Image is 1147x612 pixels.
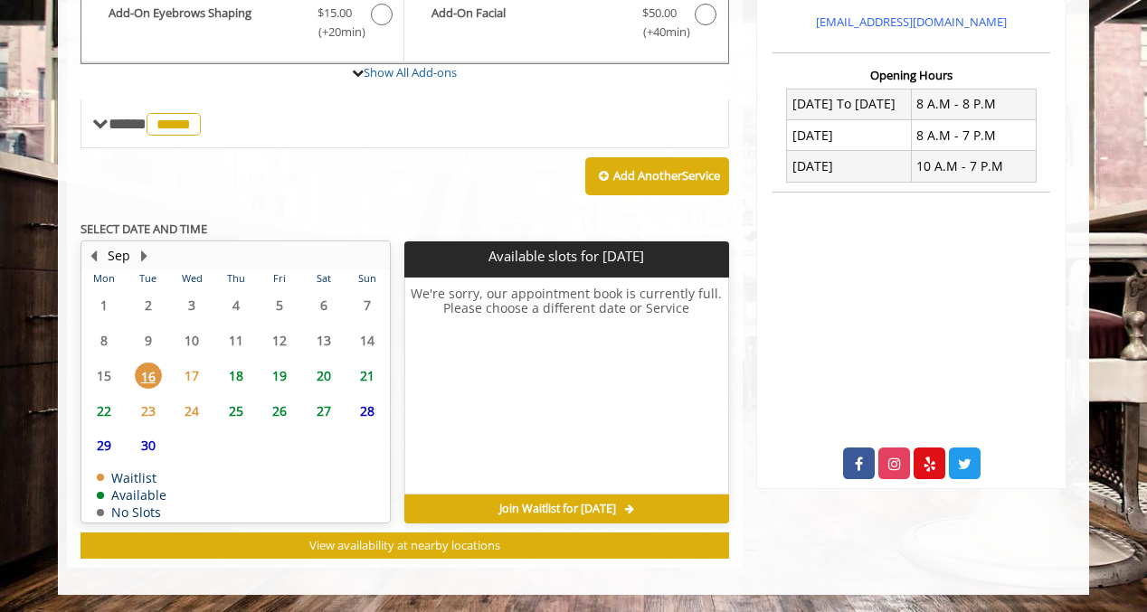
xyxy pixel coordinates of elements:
[911,120,1036,151] td: 8 A.M - 7 P.M
[911,89,1036,119] td: 8 A.M - 8 P.M
[213,358,257,393] td: Select day18
[266,362,293,389] span: 19
[499,502,616,516] span: Join Waitlist for [DATE]
[170,269,213,287] th: Wed
[126,358,169,393] td: Select day16
[354,398,381,424] span: 28
[90,432,118,458] span: 29
[816,14,1007,30] a: [EMAIL_ADDRESS][DOMAIN_NAME]
[318,4,352,23] span: $15.00
[178,398,205,424] span: 24
[82,269,126,287] th: Mon
[223,398,250,424] span: 25
[109,4,299,42] b: Add-On Eyebrows Shaping
[346,358,390,393] td: Select day21
[787,120,912,151] td: [DATE]
[911,151,1036,182] td: 10 A.M - 7 P.M
[632,23,686,42] span: (+40min )
[310,398,337,424] span: 27
[82,428,126,464] td: Select day29
[90,398,118,424] span: 22
[126,269,169,287] th: Tue
[81,221,207,237] b: SELECT DATE AND TIME
[126,428,169,464] td: Select day30
[213,393,257,428] td: Select day25
[135,398,162,424] span: 23
[585,157,729,195] button: Add AnotherService
[170,358,213,393] td: Select day17
[97,488,166,502] td: Available
[773,69,1050,81] h3: Opening Hours
[354,362,381,389] span: 21
[346,393,390,428] td: Select day28
[613,167,720,184] b: Add Another Service
[301,269,345,287] th: Sat
[135,362,162,389] span: 16
[431,4,623,42] b: Add-On Facial
[309,537,500,553] span: View availability at nearby locations
[258,358,301,393] td: Select day19
[787,151,912,182] td: [DATE]
[170,393,213,428] td: Select day24
[412,249,721,264] p: Available slots for [DATE]
[213,269,257,287] th: Thu
[310,362,337,389] span: 20
[266,398,293,424] span: 26
[178,362,205,389] span: 17
[126,393,169,428] td: Select day23
[364,64,457,80] a: Show All Add-ons
[82,393,126,428] td: Select day22
[97,505,166,519] td: No Slots
[108,246,130,266] button: Sep
[413,4,718,46] label: Add-On Facial
[258,269,301,287] th: Fri
[97,471,166,485] td: Waitlist
[86,246,100,266] button: Previous Month
[642,4,677,23] span: $50.00
[81,532,729,559] button: View availability at nearby locations
[135,432,162,458] span: 30
[308,23,362,42] span: (+20min )
[787,89,912,119] td: [DATE] To [DATE]
[346,269,390,287] th: Sun
[405,287,727,487] h6: We're sorry, our appointment book is currently full. Please choose a different date or Service
[137,246,151,266] button: Next Month
[223,362,250,389] span: 18
[301,358,345,393] td: Select day20
[301,393,345,428] td: Select day27
[90,4,394,46] label: Add-On Eyebrows Shaping
[258,393,301,428] td: Select day26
